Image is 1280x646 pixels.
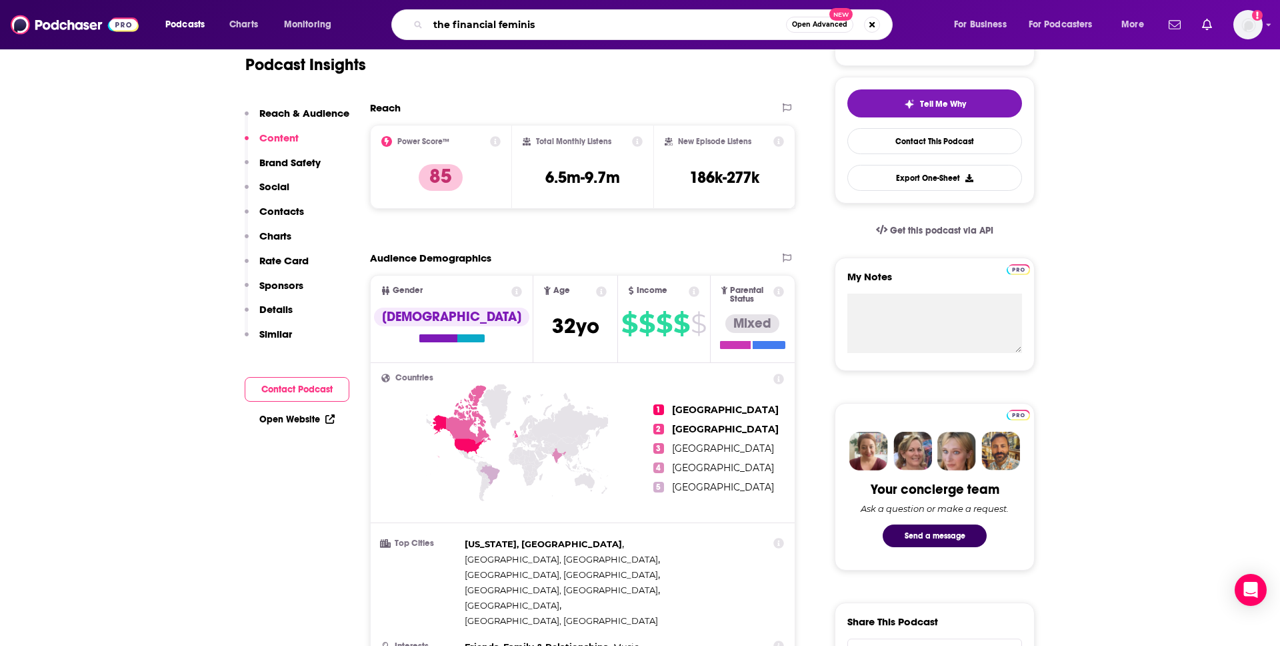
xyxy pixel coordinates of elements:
button: Social [245,180,289,205]
button: Contacts [245,205,304,230]
span: More [1121,15,1144,34]
img: User Profile [1233,10,1263,39]
button: open menu [275,14,349,35]
span: Open Advanced [792,21,847,28]
span: Parental Status [730,286,771,304]
h3: 6.5m-9.7m [545,168,620,188]
button: Sponsors [245,279,303,304]
a: Open Website [259,414,335,425]
span: New [829,8,853,21]
button: Send a message [883,525,987,547]
p: Details [259,303,293,316]
img: tell me why sparkle [904,99,915,109]
span: $ [639,313,655,334]
button: tell me why sparkleTell Me Why [847,89,1022,117]
span: [GEOGRAPHIC_DATA], [GEOGRAPHIC_DATA] [465,585,658,595]
span: [GEOGRAPHIC_DATA] [465,600,559,611]
button: Details [245,303,293,328]
a: Show notifications dropdown [1163,13,1186,36]
span: , [465,552,660,567]
span: [GEOGRAPHIC_DATA] [672,442,774,454]
span: [GEOGRAPHIC_DATA], [GEOGRAPHIC_DATA] [465,554,658,565]
a: Pro website [1007,262,1030,275]
span: Income [637,286,667,295]
p: Social [259,180,289,193]
p: Similar [259,328,292,340]
span: [GEOGRAPHIC_DATA] [672,423,779,435]
div: [DEMOGRAPHIC_DATA] [374,308,529,326]
span: [GEOGRAPHIC_DATA] [672,404,779,416]
h3: 186k-277k [689,168,759,188]
div: Ask a question or make a request. [861,503,1009,514]
span: , [465,567,660,583]
span: 32 yo [552,313,599,339]
p: Content [259,131,299,144]
span: , [465,598,561,613]
button: Brand Safety [245,156,321,181]
h2: Power Score™ [397,137,449,146]
svg: Add a profile image [1252,10,1263,21]
label: My Notes [847,270,1022,294]
span: 5 [653,482,664,493]
span: For Podcasters [1029,15,1093,34]
span: Tell Me Why [920,99,966,109]
span: [GEOGRAPHIC_DATA], [GEOGRAPHIC_DATA] [465,615,658,626]
span: For Business [954,15,1007,34]
h3: Share This Podcast [847,615,938,628]
div: Your concierge team [871,481,999,498]
a: Charts [221,14,266,35]
span: Monitoring [284,15,331,34]
button: Charts [245,230,291,254]
button: open menu [945,14,1023,35]
p: Contacts [259,205,304,218]
a: Contact This Podcast [847,128,1022,154]
button: open menu [1020,14,1112,35]
img: Sydney Profile [849,432,888,470]
div: Open Intercom Messenger [1235,574,1267,606]
img: Podchaser Pro [1007,410,1030,420]
span: 1 [653,404,664,415]
h3: Top Cities [381,539,459,548]
button: Rate Card [245,254,309,279]
button: Export One-Sheet [847,165,1022,191]
span: [GEOGRAPHIC_DATA], [GEOGRAPHIC_DATA] [465,569,658,580]
button: Open AdvancedNew [786,17,853,33]
span: Countries [395,374,433,382]
span: Podcasts [165,15,205,34]
span: Charts [229,15,258,34]
button: Similar [245,328,292,352]
p: Brand Safety [259,156,321,169]
span: [GEOGRAPHIC_DATA] [672,481,774,493]
p: Sponsors [259,279,303,292]
span: 3 [653,443,664,454]
button: open menu [156,14,222,35]
span: [GEOGRAPHIC_DATA] [672,462,774,474]
span: $ [673,313,689,334]
div: Search podcasts, credits, & more... [404,9,905,40]
button: Content [245,131,299,156]
a: Pro website [1007,408,1030,420]
h2: New Episode Listens [678,137,751,146]
span: [US_STATE], [GEOGRAPHIC_DATA] [465,539,622,549]
span: , [465,583,660,598]
img: Podchaser Pro [1007,264,1030,275]
img: Jon Profile [981,432,1020,470]
div: Mixed [725,314,779,333]
img: Podchaser - Follow, Share and Rate Podcasts [11,12,139,37]
span: $ [621,313,637,334]
h1: Podcast Insights [245,55,366,75]
span: , [465,537,624,552]
p: Rate Card [259,254,309,267]
img: Jules Profile [937,432,976,470]
input: Search podcasts, credits, & more... [428,14,786,35]
button: Reach & Audience [245,107,349,131]
span: 4 [653,462,664,473]
img: Barbara Profile [893,432,932,470]
span: Age [553,286,570,295]
button: Show profile menu [1233,10,1263,39]
a: Get this podcast via API [865,214,1004,247]
h2: Audience Demographics [370,252,491,264]
p: Charts [259,230,291,242]
p: Reach & Audience [259,107,349,119]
